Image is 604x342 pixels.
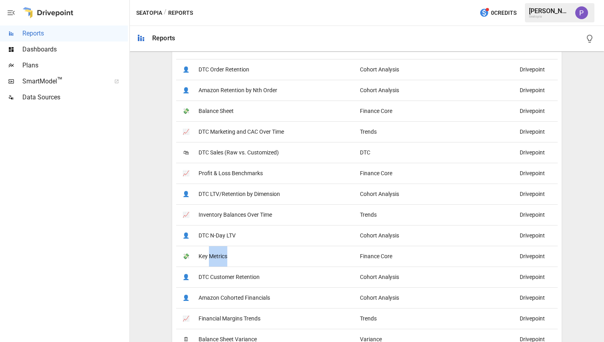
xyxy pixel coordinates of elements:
span: 👤 [180,64,192,76]
span: DTC LTV/Retention by Dimension [199,184,280,204]
span: 0 Credits [491,8,517,18]
span: Key Metrics [199,246,227,267]
span: DTC Sales (Raw vs. Customized) [199,142,279,163]
div: Cohort Analysis [356,267,516,287]
button: Prateek Batra [570,2,593,24]
span: Balance Sheet [199,101,234,121]
span: 👤 [180,85,192,97]
div: Cohort Analysis [356,184,516,204]
div: [PERSON_NAME] [529,7,570,15]
span: 💸 [180,105,192,117]
span: SmartModel [22,77,105,86]
span: 🛍 [180,147,192,159]
span: Amazon Cohorted Financials [199,288,270,308]
div: / [164,8,167,18]
div: Trends [356,121,516,142]
div: Seatopia [529,15,570,18]
div: DTC [356,142,516,163]
button: Seatopia [136,8,162,18]
span: Data Sources [22,93,128,102]
span: DTC Marketing and CAC Over Time [199,122,284,142]
div: Cohort Analysis [356,287,516,308]
span: DTC N-Day LTV [199,225,236,246]
button: 0Credits [476,6,520,20]
span: 📈 [180,209,192,221]
span: Amazon Retention by Nth Order [199,80,277,101]
span: 👤 [180,292,192,304]
div: Reports [152,34,175,42]
div: Trends [356,308,516,329]
div: Finance Core [356,163,516,184]
div: Cohort Analysis [356,225,516,246]
span: ™ [57,75,63,85]
span: 👤 [180,43,192,55]
span: 📈 [180,313,192,325]
span: 👤 [180,188,192,200]
span: Plans [22,61,128,70]
span: DTC Order Retention [199,59,249,80]
div: Cohort Analysis [356,80,516,101]
span: 📈 [180,168,192,180]
span: Inventory Balances Over Time [199,205,272,225]
span: Dashboards [22,45,128,54]
span: 👤 [180,230,192,242]
div: Finance Core [356,101,516,121]
span: 📈 [180,126,192,138]
span: DTC Customer Retention [199,267,260,287]
div: Cohort Analysis [356,59,516,80]
span: Financial Margins Trends [199,308,260,329]
span: Profit & Loss Benchmarks [199,163,263,184]
span: 💸 [180,251,192,263]
img: Prateek Batra [575,6,588,19]
span: 👤 [180,271,192,283]
span: Reports [22,29,128,38]
div: Finance Core [356,246,516,267]
div: Trends [356,204,516,225]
